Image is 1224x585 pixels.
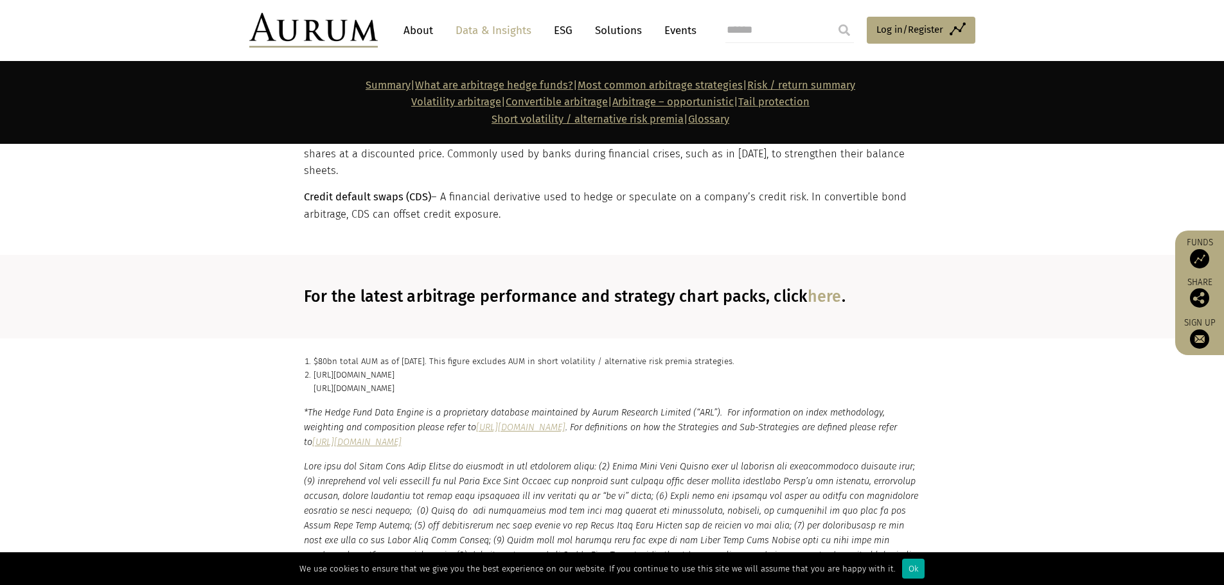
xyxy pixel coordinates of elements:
[658,19,696,42] a: Events
[688,113,729,125] a: Glossary
[249,13,378,48] img: Aurum
[449,19,538,42] a: Data & Insights
[304,128,918,179] p: – A method where companies raise capital by offering existing shareholders the right to purchase ...
[831,17,857,43] input: Submit
[397,19,439,42] a: About
[304,189,918,223] p: – A financial derivative used to hedge or speculate on a company’s credit risk. In convertible bo...
[304,287,918,306] h3: For the latest arbitrage performance and strategy chart packs, click .
[867,17,975,44] a: Log in/Register
[547,19,579,42] a: ESG
[1190,249,1209,268] img: Access Funds
[312,437,402,448] a: [URL][DOMAIN_NAME]
[314,368,921,395] p: [URL][DOMAIN_NAME] [URL][DOMAIN_NAME]
[411,96,738,108] strong: | | |
[415,79,573,91] a: What are arbitrage hedge funds?
[738,96,810,108] a: Tail protection
[808,287,842,306] a: here
[1182,237,1218,268] a: Funds
[1190,329,1209,349] img: Sign up to our newsletter
[492,113,729,125] span: |
[304,191,431,203] strong: Credit default swaps (CDS)
[902,559,925,579] div: Ok
[1190,288,1209,308] img: Share this post
[411,96,501,108] a: Volatility arbitrage
[1182,317,1218,349] a: Sign up
[578,79,743,91] a: Most common arbitrage strategies
[747,79,855,91] a: Risk / return summary
[589,19,648,42] a: Solutions
[366,79,747,91] strong: | | |
[476,422,565,433] a: [URL][DOMAIN_NAME]
[304,405,921,450] p: *The Hedge Fund Data Engine is a proprietary database maintained by Aurum Research Limited (“ARL”...
[612,96,734,108] a: Arbitrage – opportunistic
[876,22,943,37] span: Log in/Register
[366,79,411,91] a: Summary
[1182,278,1218,308] div: Share
[314,354,921,368] p: $80bn total AUM as of [DATE]. This figure excludes AUM in short volatility / alternative risk pre...
[506,96,608,108] a: Convertible arbitrage
[492,113,684,125] a: Short volatility / alternative risk premia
